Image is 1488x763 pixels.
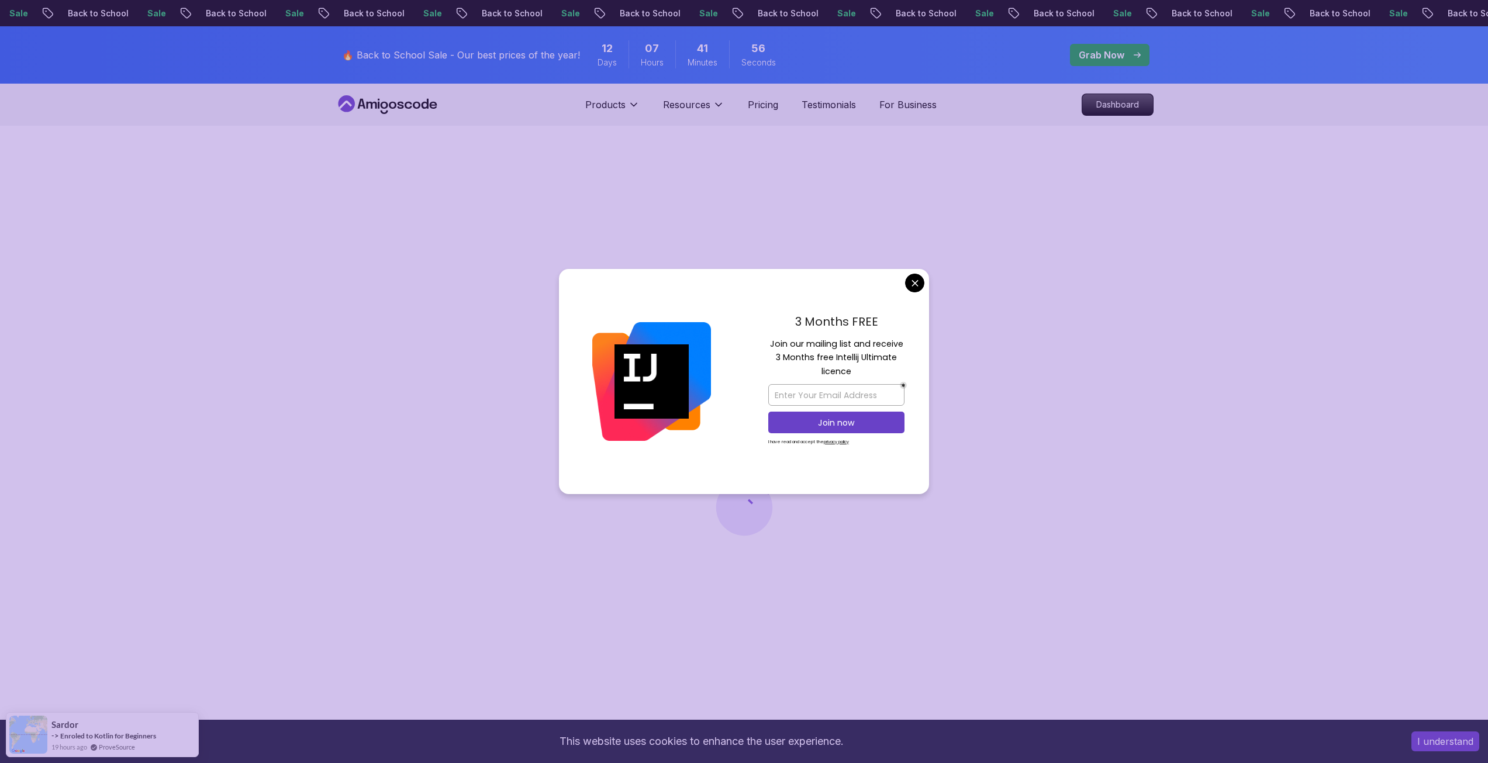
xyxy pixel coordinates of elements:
p: Back to School [1190,8,1269,19]
p: Sale [441,8,479,19]
p: Back to School [914,8,993,19]
a: ProveSource [99,742,135,752]
span: Seconds [741,57,776,68]
p: Grab Now [1079,48,1124,62]
p: Products [585,98,626,112]
p: Back to School [1328,8,1407,19]
p: 🔥 Back to School Sale - Our best prices of the year! [342,48,580,62]
p: Back to School [500,8,579,19]
p: Sale [855,8,893,19]
span: 7 Hours [645,40,659,57]
p: Dashboard [1082,94,1153,115]
span: 56 Seconds [751,40,765,57]
p: Back to School [86,8,165,19]
div: This website uses cookies to enhance the user experience. [9,729,1394,754]
p: Sale [579,8,617,19]
a: Dashboard [1082,94,1154,116]
p: Back to School [776,8,855,19]
p: Sale [165,8,203,19]
p: Back to School [224,8,303,19]
p: Sale [993,8,1031,19]
p: Sale [1407,8,1445,19]
a: Testimonials [802,98,856,112]
p: Back to School [362,8,441,19]
p: Back to School [1052,8,1131,19]
p: Sale [717,8,755,19]
a: Enroled to Kotlin for Beginners [60,731,156,740]
img: provesource social proof notification image [9,716,47,754]
p: Sale [1269,8,1307,19]
p: Sale [1131,8,1169,19]
span: 12 Days [602,40,613,57]
button: Resources [663,98,724,121]
p: Sale [27,8,65,19]
span: 19 hours ago [51,742,87,752]
button: Products [585,98,640,121]
span: -> [51,731,59,740]
span: Days [598,57,617,68]
a: For Business [879,98,937,112]
span: 41 Minutes [697,40,708,57]
span: Hours [641,57,664,68]
button: Accept cookies [1411,731,1479,751]
p: Back to School [638,8,717,19]
span: Minutes [688,57,717,68]
p: Resources [663,98,710,112]
span: Sardor [51,720,78,730]
p: Sale [303,8,341,19]
a: Pricing [748,98,778,112]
